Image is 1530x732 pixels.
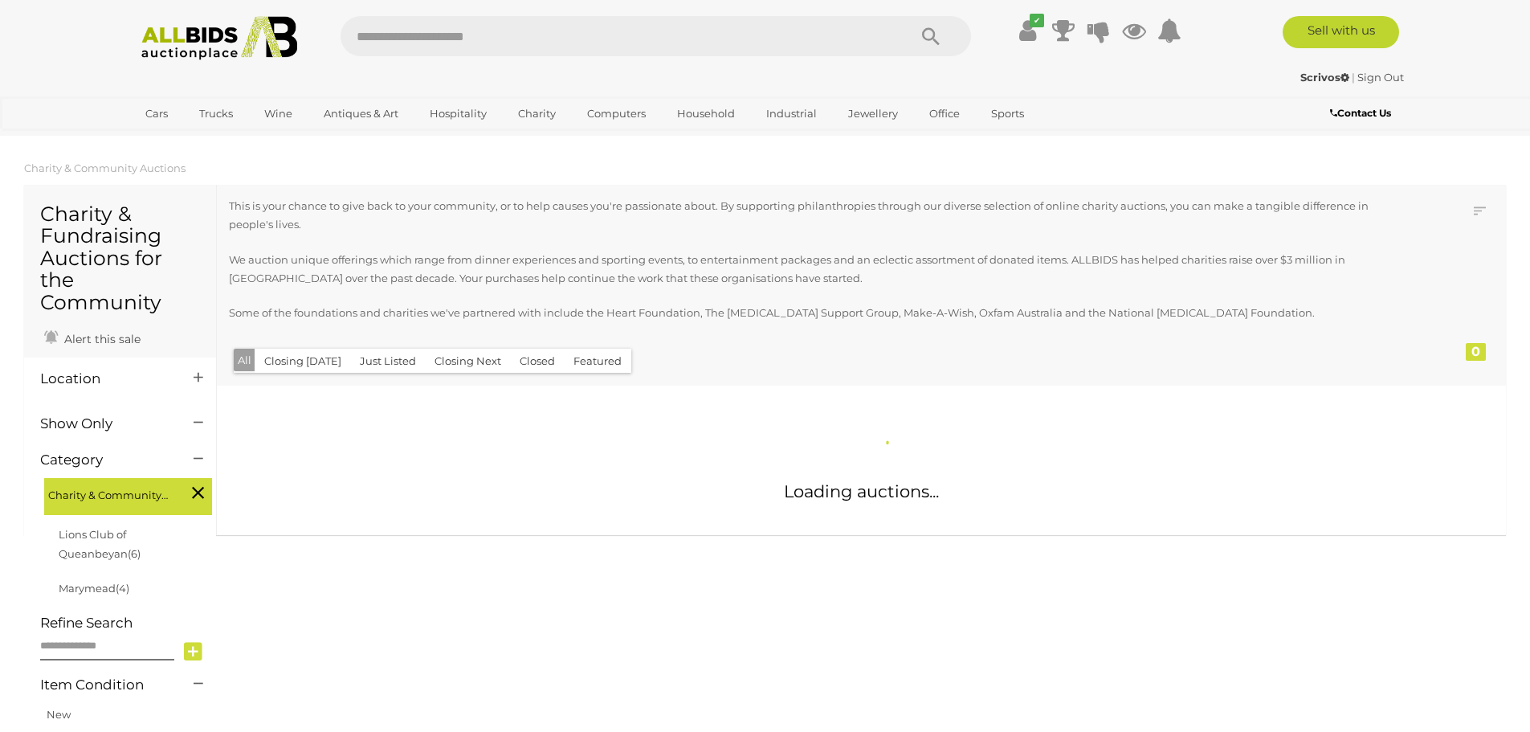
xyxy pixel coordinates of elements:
[254,100,303,127] a: Wine
[40,677,169,693] h4: Item Condition
[1283,16,1399,48] a: Sell with us
[756,100,827,127] a: Industrial
[425,349,511,374] button: Closing Next
[40,416,169,431] h4: Show Only
[47,708,71,721] a: New
[189,100,243,127] a: Trucks
[229,304,1377,322] p: Some of the foundations and charities we've partnered with include the Heart Foundation, The [MED...
[1016,16,1040,45] a: ✔
[135,127,270,153] a: [GEOGRAPHIC_DATA]
[1330,107,1391,119] b: Contact Us
[1330,104,1395,122] a: Contact Us
[419,100,497,127] a: Hospitality
[1300,71,1352,84] a: Scrivos
[919,100,970,127] a: Office
[1352,71,1355,84] span: |
[116,582,129,595] span: (4)
[1466,343,1486,361] div: 0
[60,332,141,346] span: Alert this sale
[838,100,908,127] a: Jewellery
[1357,71,1404,84] a: Sign Out
[784,481,939,501] span: Loading auctions...
[40,325,145,350] a: Alert this sale
[48,482,169,505] span: Charity & Community Auctions
[229,251,1377,288] p: We auction unique offerings which range from dinner experiences and sporting events, to entertain...
[508,100,566,127] a: Charity
[24,162,186,174] a: Charity & Community Auctions
[510,349,565,374] button: Closed
[1300,71,1349,84] strong: Scrivos
[59,528,141,559] a: Lions Club of Queanbeyan(6)
[133,16,307,60] img: Allbids.com.au
[40,452,169,468] h4: Category
[313,100,409,127] a: Antiques & Art
[234,349,255,372] button: All
[981,100,1034,127] a: Sports
[229,197,1377,235] p: This is your chance to give back to your community, or to help causes you're passionate about. By...
[1030,14,1044,27] i: ✔
[135,100,178,127] a: Cars
[891,16,971,56] button: Search
[255,349,351,374] button: Closing [DATE]
[40,203,200,314] h1: Charity & Fundraising Auctions for the Community
[577,100,656,127] a: Computers
[128,547,141,560] span: (6)
[564,349,631,374] button: Featured
[40,615,212,631] h4: Refine Search
[350,349,426,374] button: Just Listed
[59,582,129,595] a: Marymead(4)
[667,100,745,127] a: Household
[40,371,169,386] h4: Location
